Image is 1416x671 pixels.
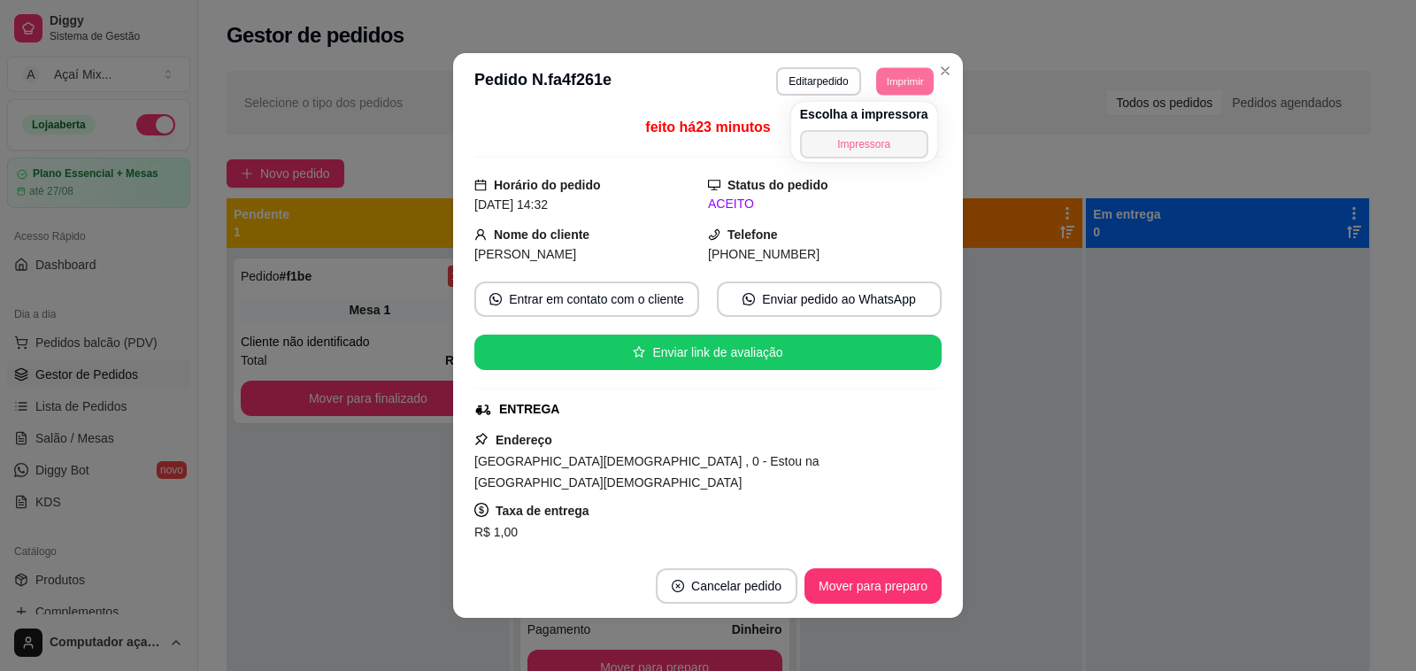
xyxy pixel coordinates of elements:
span: whats-app [743,293,755,305]
span: star [633,346,645,359]
span: feito há 23 minutos [645,120,770,135]
span: close-circle [672,580,684,592]
div: ACEITO [708,195,942,213]
span: pushpin [474,432,489,446]
div: ENTREGA [499,400,559,419]
strong: Telefone [727,228,778,242]
button: Impressora [800,130,928,158]
button: Editarpedido [776,67,860,96]
h4: Escolha a impressora [800,105,928,123]
button: whats-appEnviar pedido ao WhatsApp [717,282,942,317]
span: [PHONE_NUMBER] [708,247,820,261]
button: Mover para preparo [804,568,942,604]
span: phone [708,228,720,241]
span: [DATE] 14:32 [474,197,548,212]
span: [GEOGRAPHIC_DATA][DEMOGRAPHIC_DATA] , 0 - Estou na [GEOGRAPHIC_DATA][DEMOGRAPHIC_DATA] [474,454,820,490]
button: Copiar Endereço [647,543,768,578]
span: user [474,228,487,241]
span: whats-app [489,293,502,305]
button: starEnviar link de avaliação [474,335,942,370]
strong: Status do pedido [727,178,828,192]
span: R$ 1,00 [474,525,518,539]
strong: Endereço [496,433,552,447]
button: whats-appEntrar em contato com o cliente [474,282,699,317]
button: close-circleCancelar pedido [656,568,797,604]
span: dollar [474,503,489,517]
span: desktop [708,179,720,191]
strong: Taxa de entrega [496,504,589,518]
h3: Pedido N. fa4f261e [474,67,612,96]
span: [PERSON_NAME] [474,247,576,261]
button: Close [931,57,959,85]
strong: Horário do pedido [494,178,601,192]
strong: Nome do cliente [494,228,589,242]
span: calendar [474,179,487,191]
button: Imprimir [876,67,934,95]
